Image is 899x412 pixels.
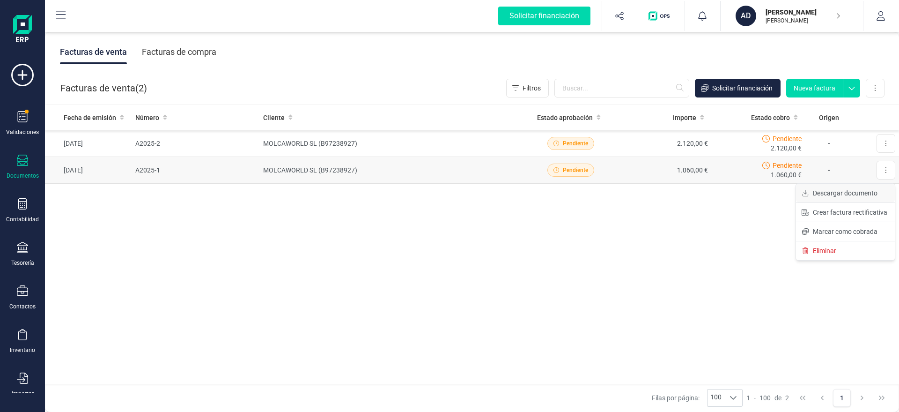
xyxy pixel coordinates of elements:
[263,113,285,122] span: Cliente
[618,130,712,157] td: 2.120,00 €
[873,389,891,407] button: Last Page
[10,346,35,354] div: Inventario
[487,1,602,31] button: Solicitar financiación
[796,241,895,260] button: Eliminar
[60,79,147,97] div: Facturas de venta ( )
[6,216,39,223] div: Contabilidad
[766,7,840,17] p: [PERSON_NAME]
[523,83,541,93] span: Filtros
[45,157,132,184] td: [DATE]
[643,1,679,31] button: Logo de OPS
[786,79,843,97] button: Nueva factura
[64,113,116,122] span: Fecha de emisión
[537,113,593,122] span: Estado aprobación
[618,157,712,184] td: 1.060,00 €
[132,130,260,157] td: A2025-2
[7,172,39,180] div: Documentos
[695,79,781,97] button: Solicitar financiación
[652,389,743,407] div: Filas por página:
[785,393,789,403] span: 2
[773,161,802,170] span: Pendiente
[813,227,877,236] span: Marcar como cobrada
[732,1,852,31] button: AD[PERSON_NAME][PERSON_NAME]
[766,17,840,24] p: [PERSON_NAME]
[771,170,802,180] span: 1.060,00 €
[9,303,36,310] div: Contactos
[771,143,802,153] span: 2.120,00 €
[751,113,790,122] span: Estado cobro
[819,113,839,122] span: Origen
[712,83,773,93] span: Solicitar financiación
[13,15,32,45] img: Logo Finanedi
[773,134,802,143] span: Pendiente
[132,157,260,184] td: A2025-1
[759,393,771,403] span: 100
[746,393,789,403] div: -
[796,222,895,241] button: Marcar como cobrada
[554,79,689,97] input: Buscar...
[11,259,34,267] div: Tesorería
[746,393,750,403] span: 1
[813,188,877,198] span: Descargar documento
[498,7,590,25] div: Solicitar financiación
[813,389,831,407] button: Previous Page
[707,390,724,406] span: 100
[506,79,549,97] button: Filtros
[794,389,811,407] button: First Page
[259,157,523,184] td: MOLCAWORLD SL (B97238927)
[809,165,848,176] p: -
[796,203,895,222] button: Crear factura rectificativa
[142,40,216,64] div: Facturas de compra
[809,138,848,149] p: -
[259,130,523,157] td: MOLCAWORLD SL (B97238927)
[774,393,781,403] span: de
[135,113,159,122] span: Número
[736,6,756,26] div: AD
[6,128,39,136] div: Validaciones
[673,113,696,122] span: Importe
[813,246,836,255] span: Eliminar
[45,130,132,157] td: [DATE]
[648,11,673,21] img: Logo de OPS
[853,389,871,407] button: Next Page
[60,40,127,64] div: Facturas de venta
[12,390,34,397] div: Importar
[833,389,851,407] button: Page 1
[139,82,144,95] span: 2
[796,184,895,202] button: Descargar documento
[563,166,588,174] span: Pendiente
[813,208,887,217] span: Crear factura rectificativa
[563,139,588,148] span: Pendiente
